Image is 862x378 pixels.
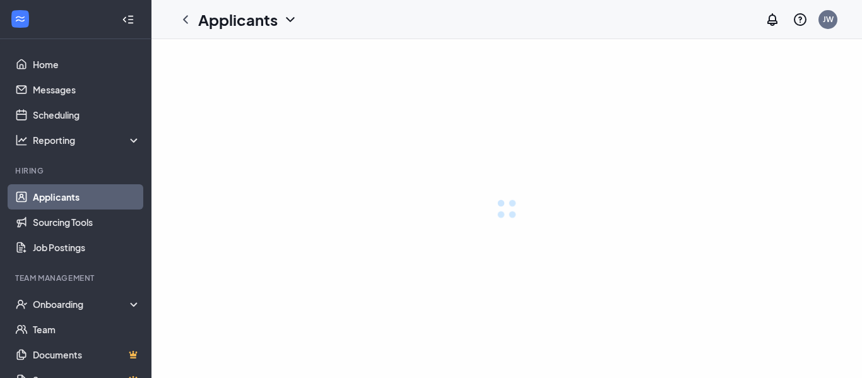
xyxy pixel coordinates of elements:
div: Hiring [15,165,138,176]
a: Team [33,317,141,342]
svg: QuestionInfo [793,12,808,27]
svg: ChevronLeft [178,12,193,27]
a: Home [33,52,141,77]
a: Scheduling [33,102,141,127]
div: JW [823,14,834,25]
svg: Analysis [15,134,28,146]
div: Reporting [33,134,141,146]
a: Messages [33,77,141,102]
a: DocumentsCrown [33,342,141,367]
a: Applicants [33,184,141,210]
h1: Applicants [198,9,278,30]
a: Job Postings [33,235,141,260]
svg: Collapse [122,13,134,26]
div: Onboarding [33,298,141,310]
svg: WorkstreamLogo [14,13,27,25]
svg: ChevronDown [283,12,298,27]
svg: Notifications [765,12,780,27]
svg: UserCheck [15,298,28,310]
div: Team Management [15,273,138,283]
a: Sourcing Tools [33,210,141,235]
